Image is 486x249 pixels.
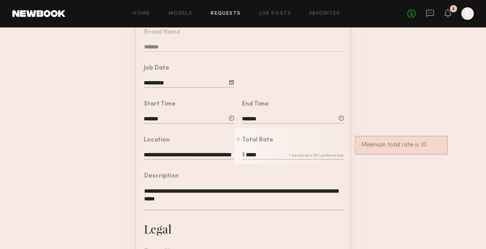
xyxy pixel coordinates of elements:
div: Job Date [144,65,169,72]
a: Home [133,11,150,16]
div: Total Rate [242,137,273,143]
div: Minimum total rate is 10 [361,142,442,148]
a: Job Posts [259,11,291,16]
div: Location [144,137,170,143]
a: Models [169,11,192,16]
a: E [461,7,474,20]
div: Start Time [144,101,176,107]
a: Requests [211,11,240,16]
div: Description [144,173,179,179]
a: Favorites [310,11,340,16]
div: End Time [242,101,269,107]
div: 2 [452,7,455,11]
div: Legal [144,221,172,237]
